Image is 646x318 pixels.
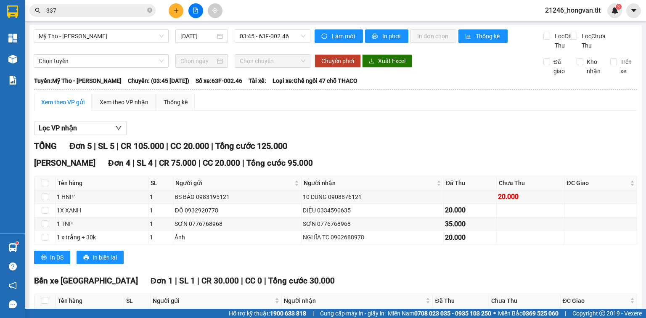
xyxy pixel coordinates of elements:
span: printer [83,254,89,261]
img: logo-vxr [7,5,18,18]
button: printerIn DS [34,251,70,264]
button: Lọc VP nhận [34,122,127,135]
span: | [155,158,157,168]
button: downloadXuất Excel [362,54,412,68]
div: 1 [150,192,172,201]
div: Thống kê [164,98,188,107]
span: | [175,276,177,286]
span: Số xe: 63F-002.46 [196,76,242,85]
span: close-circle [147,8,152,13]
div: 1X XANH [57,206,147,215]
span: message [9,300,17,308]
span: bar-chart [465,33,472,40]
span: 03:45 - 63F-002.46 [240,30,306,42]
div: 20.000 [445,205,495,215]
img: dashboard-icon [8,34,17,42]
span: Người nhận [304,178,435,188]
th: SL [124,294,151,308]
div: 1 TNP [57,219,147,228]
button: Chuyển phơi [315,54,361,68]
button: bar-chartThống kê [458,29,508,43]
span: Người nhận [284,296,424,305]
span: Đơn 5 [69,141,92,151]
span: close-circle [147,7,152,15]
span: In phơi [382,32,402,41]
div: 20.000 [445,232,495,243]
span: Chuyến: (03:45 [DATE]) [128,76,189,85]
div: 10 DUNG 0908876121 [303,192,442,201]
span: | [241,276,243,286]
th: Chưa Thu [497,176,564,190]
span: Mỹ Tho - Hồ Chí Minh [39,30,164,42]
span: copyright [599,310,605,316]
span: In DS [50,253,64,262]
span: | [211,141,213,151]
span: ĐC Giao [567,178,628,188]
span: TỔNG [34,141,57,151]
span: | [116,141,119,151]
span: Miền Nam [388,309,491,318]
span: Cung cấp máy in - giấy in: [320,309,386,318]
span: ⚪️ [493,312,496,315]
span: printer [41,254,47,261]
img: warehouse-icon [8,55,17,64]
img: warehouse-icon [8,243,17,252]
th: Tên hàng [56,294,124,308]
span: Tổng cước 30.000 [268,276,335,286]
span: sync [321,33,328,40]
div: SƠN 0776768968 [175,219,300,228]
button: syncLàm mới [315,29,363,43]
span: | [242,158,244,168]
sup: 3 [616,4,622,10]
sup: 1 [16,242,19,244]
span: file-add [193,8,199,13]
span: | [197,276,199,286]
span: CR 105.000 [121,141,164,151]
div: SƠN 0776768968 [303,219,442,228]
span: | [132,158,135,168]
span: Làm mới [332,32,356,41]
strong: 1900 633 818 [270,310,306,317]
span: download [369,58,375,65]
span: Lọc Đã Thu [551,32,573,50]
span: SL 5 [98,141,114,151]
span: question-circle [9,262,17,270]
button: file-add [188,3,203,18]
div: Ánh [175,233,300,242]
span: notification [9,281,17,289]
input: Tìm tên, số ĐT hoặc mã đơn [46,6,146,15]
span: Đơn 4 [108,158,130,168]
input: 14/10/2025 [180,32,215,41]
span: Lọc VP nhận [39,123,77,133]
span: CC 0 [245,276,262,286]
span: | [312,309,314,318]
span: Người gửi [175,178,293,188]
input: Chọn ngày [180,56,215,66]
div: Xem theo VP gửi [41,98,85,107]
th: SL [148,176,174,190]
div: 1 [150,219,172,228]
span: Đã giao [550,57,571,76]
div: 1 [150,233,172,242]
th: Chưa Thu [489,294,561,308]
span: | [565,309,566,318]
div: ĐÔ 0932920778 [175,206,300,215]
span: In biên lai [93,253,117,262]
span: Tổng cước 95.000 [246,158,313,168]
span: Xuất Excel [378,56,405,66]
span: [PERSON_NAME] [34,158,95,168]
span: Tổng cước 125.000 [215,141,287,151]
span: ĐC Giao [563,296,628,305]
span: plus [173,8,179,13]
th: Đã Thu [433,294,489,308]
span: | [199,158,201,168]
span: Người gửi [153,296,273,305]
span: CC 20.000 [170,141,209,151]
th: Tên hàng [56,176,148,190]
div: 1 [150,206,172,215]
span: | [94,141,96,151]
span: SL 4 [137,158,153,168]
div: 20.000 [498,191,563,202]
button: aim [208,3,222,18]
div: DIỆU 0334590635 [303,206,442,215]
